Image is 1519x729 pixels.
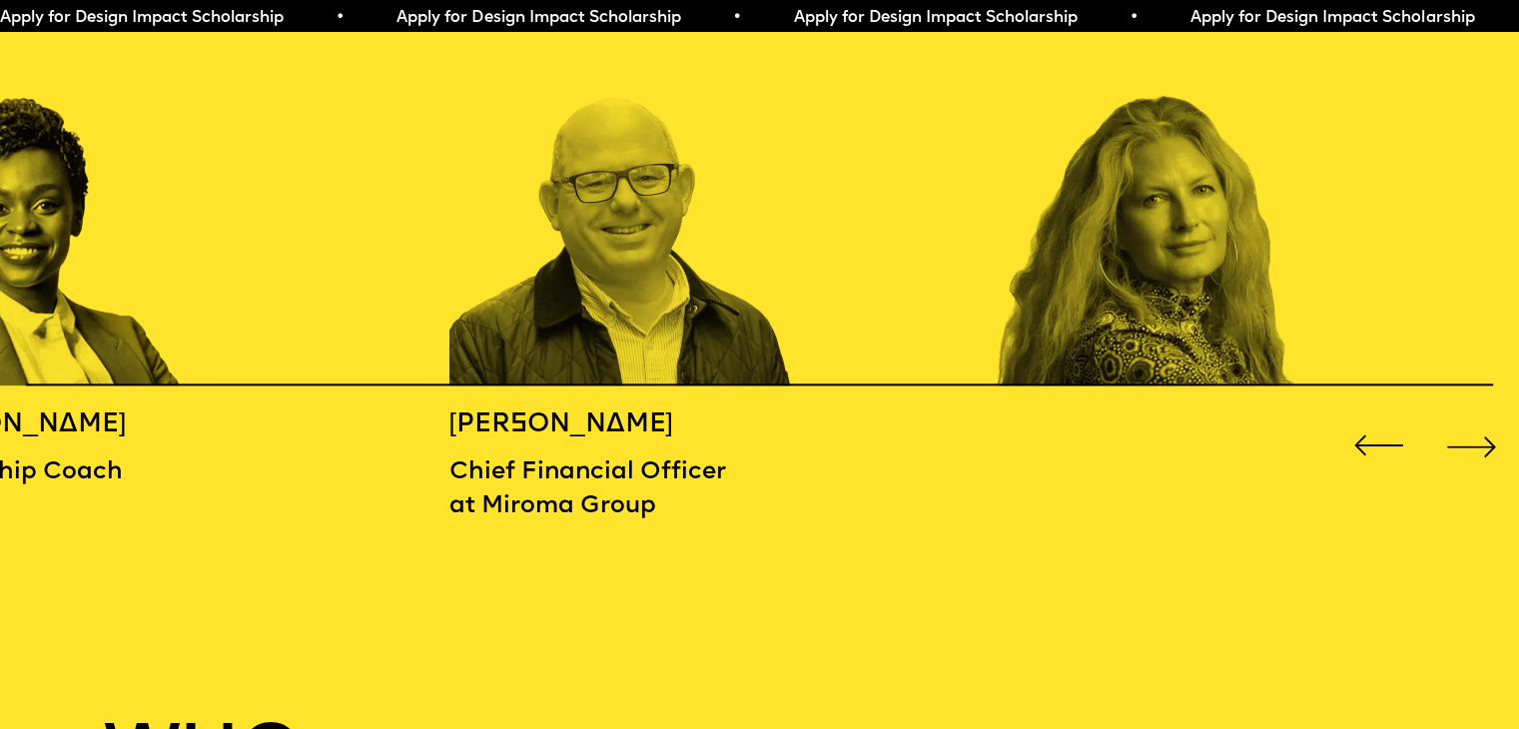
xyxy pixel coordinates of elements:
h5: [PERSON_NAME] [449,408,814,441]
span: • [731,10,740,26]
p: Chief Financial Officer at Miroma Group [449,456,814,523]
div: Next slide [1441,415,1502,476]
div: Previous slide [1348,415,1409,476]
span: • [334,10,343,26]
span: • [1128,10,1137,26]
